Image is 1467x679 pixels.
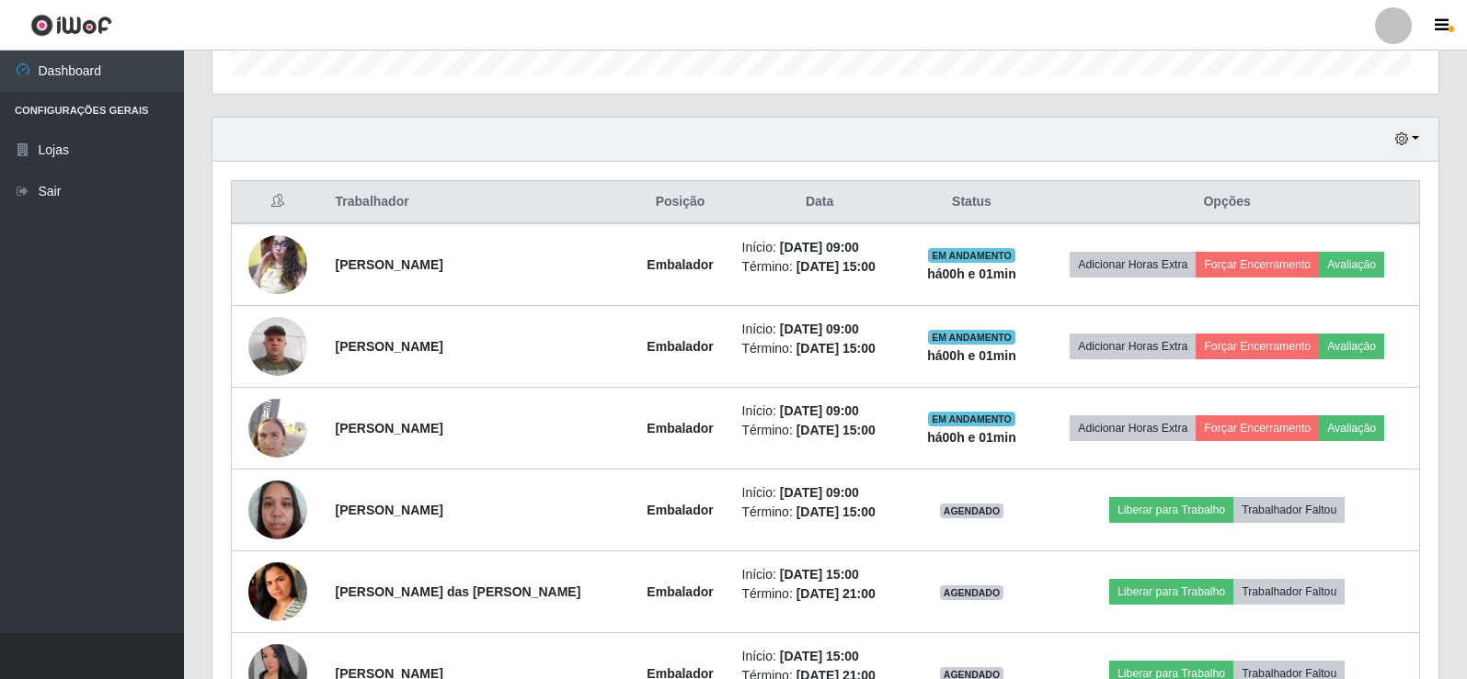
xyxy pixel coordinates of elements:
button: Forçar Encerramento [1196,334,1319,359]
img: 1672880944007.jpeg [248,534,307,649]
time: [DATE] 15:00 [797,259,876,274]
li: Início: [742,647,898,666]
th: Opções [1035,181,1419,224]
th: Trabalhador [325,181,630,224]
button: Adicionar Horas Extra [1070,415,1196,441]
strong: Embalador [647,257,713,272]
span: EM ANDAMENTO [928,248,1015,263]
li: Início: [742,565,898,584]
time: [DATE] 09:00 [780,485,859,500]
th: Status [909,181,1036,224]
strong: Embalador [647,584,713,599]
strong: há 00 h e 01 min [927,348,1016,363]
button: Forçar Encerramento [1196,252,1319,277]
li: Término: [742,584,898,604]
button: Avaliação [1319,252,1384,277]
button: Forçar Encerramento [1196,415,1319,441]
button: Avaliação [1319,334,1384,359]
button: Trabalhador Faltou [1233,579,1345,605]
time: [DATE] 15:00 [797,423,876,437]
li: Término: [742,503,898,522]
button: Avaliação [1319,415,1384,441]
strong: [PERSON_NAME] [336,421,443,436]
time: [DATE] 09:00 [780,403,859,418]
time: [DATE] 15:00 [780,649,859,663]
th: Data [731,181,909,224]
strong: há 00 h e 01 min [927,266,1016,281]
img: CoreUI Logo [30,14,112,37]
time: [DATE] 15:00 [797,504,876,519]
img: 1728130244935.jpeg [248,389,307,467]
button: Adicionar Horas Extra [1070,334,1196,359]
img: 1740415667017.jpeg [248,470,307,549]
button: Trabalhador Faltou [1233,497,1345,523]
time: [DATE] 21:00 [797,586,876,601]
strong: [PERSON_NAME] [336,257,443,272]
li: Término: [742,339,898,358]
button: Liberar para Trabalho [1109,497,1233,523]
strong: Embalador [647,503,713,517]
strong: [PERSON_NAME] [336,339,443,354]
li: Início: [742,483,898,503]
span: EM ANDAMENTO [928,330,1015,345]
time: [DATE] 09:00 [780,322,859,336]
span: EM ANDAMENTO [928,412,1015,426]
button: Liberar para Trabalho [1109,579,1233,605]
li: Término: [742,421,898,440]
li: Início: [742,320,898,339]
img: 1678138481697.jpeg [248,225,307,303]
time: [DATE] 15:00 [797,341,876,356]
img: 1709375112510.jpeg [248,307,307,385]
button: Adicionar Horas Extra [1070,252,1196,277]
li: Início: [742,238,898,257]
strong: Embalador [647,421,713,436]
time: [DATE] 15:00 [780,567,859,582]
li: Término: [742,257,898,277]
strong: [PERSON_NAME] das [PERSON_NAME] [336,584,581,599]
time: [DATE] 09:00 [780,240,859,255]
strong: [PERSON_NAME] [336,503,443,517]
li: Início: [742,402,898,421]
th: Posição [630,181,731,224]
span: AGENDADO [940,504,1004,518]
strong: Embalador [647,339,713,354]
strong: há 00 h e 01 min [927,430,1016,445]
span: AGENDADO [940,585,1004,600]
